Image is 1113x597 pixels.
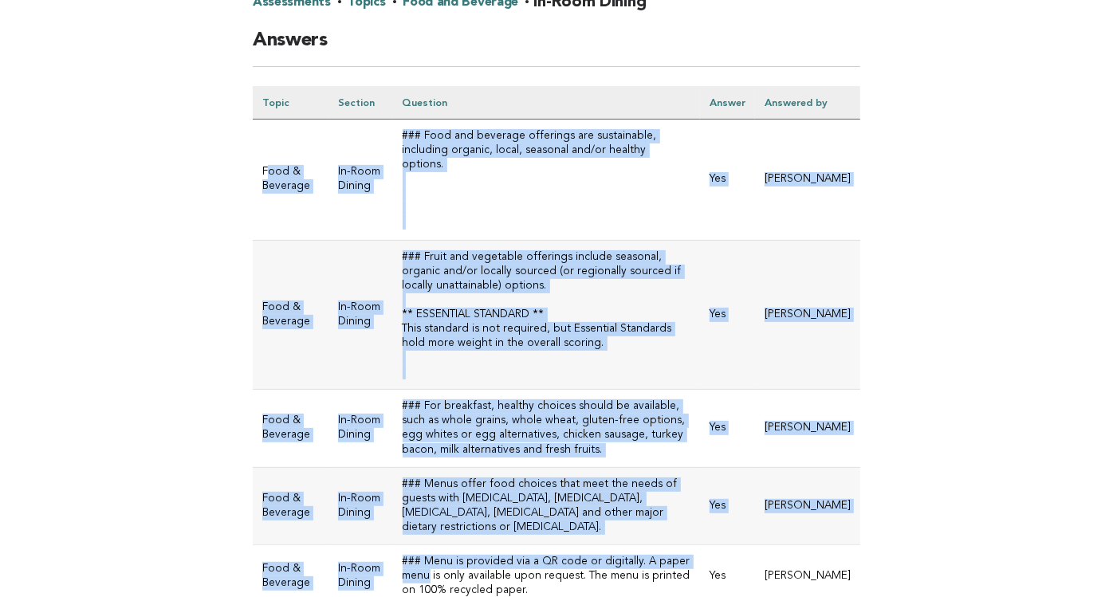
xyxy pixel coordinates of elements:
[253,390,328,467] td: Food & Beverage
[253,28,860,67] h2: Answers
[328,86,393,120] th: Section
[700,86,755,120] th: Answer
[393,390,700,467] td: ### For breakfast, healthy choices should be available, such as whole grains, whole wheat, gluten...
[393,120,700,241] td: ### Food and beverage offerings are sustainable, including organic, local, seasonal and/or health...
[755,240,860,390] td: [PERSON_NAME]
[755,390,860,467] td: [PERSON_NAME]
[328,390,393,467] td: In-Room Dining
[700,467,755,544] td: Yes
[700,390,755,467] td: Yes
[700,240,755,390] td: Yes
[253,240,328,390] td: Food & Beverage
[253,467,328,544] td: Food & Beverage
[328,240,393,390] td: In-Room Dining
[393,240,700,390] td: ### Fruit and vegetable offerings include seasonal, organic and/or locally sourced (or regionally...
[253,86,328,120] th: Topic
[393,86,700,120] th: Question
[755,467,860,544] td: [PERSON_NAME]
[253,120,328,241] td: Food & Beverage
[328,120,393,241] td: In-Room Dining
[700,120,755,241] td: Yes
[328,467,393,544] td: In-Room Dining
[393,467,700,544] td: ### Menus offer food choices that meet the needs of guests with [MEDICAL_DATA], [MEDICAL_DATA], [...
[755,120,860,241] td: [PERSON_NAME]
[755,86,860,120] th: Answered by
